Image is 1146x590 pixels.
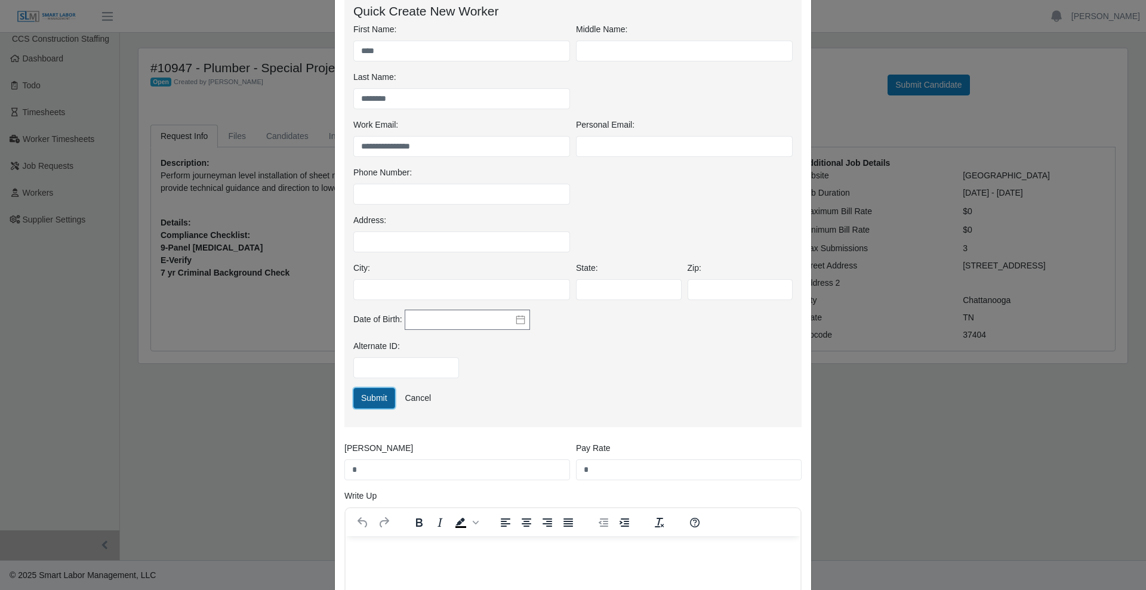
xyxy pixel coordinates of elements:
label: Zip: [688,262,701,274]
label: Work Email: [353,119,398,131]
button: Increase indent [614,514,634,531]
button: Align left [495,514,516,531]
a: Cancel [397,388,439,409]
label: Personal Email: [576,119,634,131]
button: Undo [353,514,373,531]
label: First Name: [353,23,396,36]
label: Alternate ID: [353,340,400,353]
label: State: [576,262,598,274]
button: Align center [516,514,537,531]
label: Pay Rate [576,442,611,455]
label: Phone Number: [353,166,412,179]
button: Decrease indent [593,514,614,531]
label: Last Name: [353,71,396,84]
button: Italic [430,514,450,531]
button: Help [685,514,705,531]
label: City: [353,262,370,274]
label: [PERSON_NAME] [344,442,413,455]
label: Write Up [344,490,377,502]
button: Justify [558,514,578,531]
div: Background color Black [451,514,480,531]
label: Address: [353,214,386,227]
body: Rich Text Area. Press ALT-0 for help. [10,10,445,23]
button: Bold [409,514,429,531]
label: Date of Birth: [353,313,402,326]
label: Middle Name: [576,23,627,36]
button: Clear formatting [649,514,670,531]
button: Align right [537,514,557,531]
button: Submit [353,388,395,409]
button: Redo [374,514,394,531]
